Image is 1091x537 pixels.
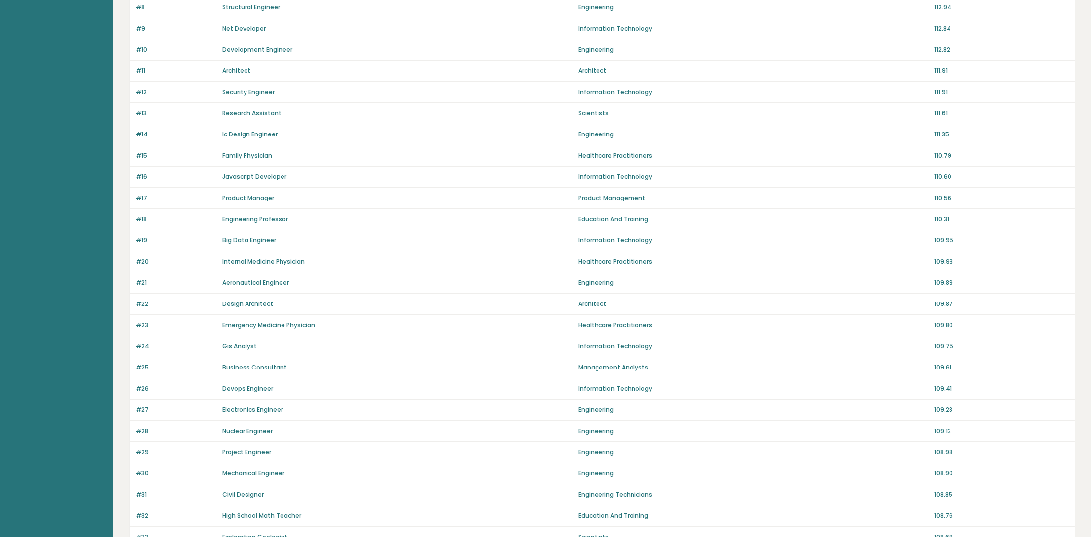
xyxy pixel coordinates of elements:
p: #24 [136,342,216,351]
p: #12 [136,88,216,97]
p: #29 [136,448,216,457]
p: 109.89 [934,278,1069,287]
p: #19 [136,236,216,245]
p: Engineering [578,427,928,436]
p: #9 [136,24,216,33]
p: #17 [136,194,216,202]
p: #26 [136,384,216,393]
p: 108.76 [934,511,1069,520]
a: Devops Engineer [222,384,273,393]
a: Big Data Engineer [222,236,276,244]
p: Engineering [578,3,928,12]
p: #16 [136,172,216,181]
p: Architect [578,67,928,75]
a: Aeronautical Engineer [222,278,289,287]
p: #14 [136,130,216,139]
p: Healthcare Practitioners [578,151,928,160]
p: #20 [136,257,216,266]
a: Mechanical Engineer [222,469,284,477]
p: #30 [136,469,216,478]
p: 110.56 [934,194,1069,202]
p: 112.82 [934,45,1069,54]
p: 108.85 [934,490,1069,499]
a: Civil Designer [222,490,264,499]
p: Education And Training [578,511,928,520]
p: #23 [136,321,216,330]
p: Scientists [578,109,928,118]
a: Net Developer [222,24,266,33]
p: Engineering [578,278,928,287]
p: #18 [136,215,216,224]
p: 112.94 [934,3,1069,12]
p: 111.91 [934,67,1069,75]
p: 111.61 [934,109,1069,118]
p: Healthcare Practitioners [578,321,928,330]
a: Security Engineer [222,88,275,96]
a: Electronics Engineer [222,405,283,414]
a: Project Engineer [222,448,271,456]
p: Information Technology [578,342,928,351]
p: #28 [136,427,216,436]
a: Emergency Medicine Physician [222,321,315,329]
p: #27 [136,405,216,414]
p: #10 [136,45,216,54]
p: #22 [136,300,216,308]
p: #32 [136,511,216,520]
p: 109.87 [934,300,1069,308]
p: Engineering [578,469,928,478]
p: 109.61 [934,363,1069,372]
a: Family Physician [222,151,272,160]
p: Engineering [578,130,928,139]
a: Javascript Developer [222,172,286,181]
p: Engineering [578,448,928,457]
p: #31 [136,490,216,499]
p: Information Technology [578,172,928,181]
a: Business Consultant [222,363,287,371]
p: 109.93 [934,257,1069,266]
a: Research Assistant [222,109,282,117]
p: Management Analysts [578,363,928,372]
p: Information Technology [578,236,928,245]
a: Product Manager [222,194,274,202]
p: Engineering Technicians [578,490,928,499]
p: 110.31 [934,215,1069,224]
p: #21 [136,278,216,287]
a: Engineering Professor [222,215,288,223]
p: 111.35 [934,130,1069,139]
p: 110.79 [934,151,1069,160]
a: High School Math Teacher [222,511,301,520]
a: Ic Design Engineer [222,130,278,138]
p: 108.90 [934,469,1069,478]
p: 108.98 [934,448,1069,457]
a: Design Architect [222,300,273,308]
p: 109.75 [934,342,1069,351]
p: #25 [136,363,216,372]
p: Information Technology [578,384,928,393]
p: #13 [136,109,216,118]
a: Internal Medicine Physician [222,257,305,266]
p: 109.41 [934,384,1069,393]
p: Healthcare Practitioners [578,257,928,266]
a: Development Engineer [222,45,292,54]
p: Engineering [578,405,928,414]
p: Architect [578,300,928,308]
p: 109.12 [934,427,1069,436]
p: 109.80 [934,321,1069,330]
a: Structural Engineer [222,3,280,11]
p: #11 [136,67,216,75]
p: 112.84 [934,24,1069,33]
a: Architect [222,67,250,75]
a: Gis Analyst [222,342,257,350]
p: 111.91 [934,88,1069,97]
p: #15 [136,151,216,160]
p: Information Technology [578,24,928,33]
p: Education And Training [578,215,928,224]
p: Product Management [578,194,928,202]
a: Nuclear Engineer [222,427,273,435]
p: 109.95 [934,236,1069,245]
p: 109.28 [934,405,1069,414]
p: 110.60 [934,172,1069,181]
p: Engineering [578,45,928,54]
p: Information Technology [578,88,928,97]
p: #8 [136,3,216,12]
